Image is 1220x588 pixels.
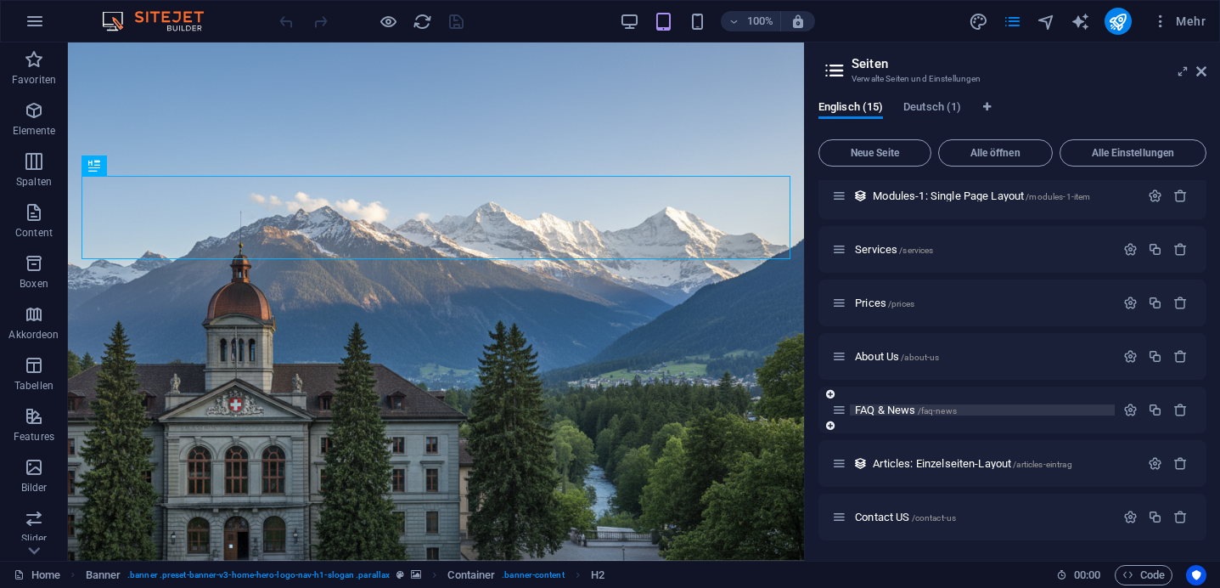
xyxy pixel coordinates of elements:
[68,42,804,561] iframe: To enrich screen reader interactions, please activate Accessibility in Grammarly extension settings
[1145,8,1212,35] button: Mehr
[1173,296,1188,310] div: Entfernen
[855,243,933,256] span: Klick, um Seite zu öffnen
[818,97,883,121] span: Englisch (15)
[850,244,1115,255] div: Services/services
[853,456,868,471] div: Dieses Layout wird als Template für alle Einträge dieser Collection genutzt (z.B. ein Blog Post)....
[502,565,564,585] span: . banner-content
[852,56,1206,71] h2: Seiten
[14,430,54,444] p: Features
[1074,565,1100,585] span: 00 00
[1122,565,1165,585] span: Code
[1148,349,1162,364] div: Duplizieren
[21,481,48,495] p: Bilder
[790,14,806,29] i: Bei Größenänderung Zoomstufe automatisch an das gewählte Gerät anpassen.
[1067,148,1199,158] span: Alle Einstellungen
[14,565,60,585] a: Klick, um Auswahl aufzuheben. Doppelklick öffnet Seitenverwaltung
[721,11,781,31] button: 100%
[1152,13,1206,30] span: Mehr
[1037,11,1057,31] button: navigator
[16,175,52,189] p: Spalten
[1148,296,1162,310] div: Duplizieren
[1071,12,1090,31] i: AI Writer
[1123,403,1138,417] div: Einstellungen
[901,353,939,362] span: /about-us
[818,139,931,167] button: Neue Seite
[1173,349,1188,364] div: Entfernen
[818,100,1206,133] div: Sprachen-Tabs
[1173,242,1188,257] div: Entfernen
[852,71,1172,87] h3: Verwalte Seiten und Einstellungen
[855,511,956,523] span: Klick, um Seite zu öffnen
[1071,11,1091,31] button: text_generator
[1108,12,1127,31] i: Veröffentlichen
[1148,510,1162,524] div: Duplizieren
[853,189,868,203] div: Dieses Layout wird als Template für alle Einträge dieser Collection genutzt (z.B. ein Blog Post)....
[15,226,53,240] p: Content
[13,124,56,138] p: Elemente
[1056,565,1101,585] h6: Session-Zeit
[127,565,390,585] span: . banner .preset-banner-v3-home-hero-logo-nav-h1-slogan .parallax
[903,97,961,121] span: Deutsch (1)
[1037,12,1056,31] i: Navigator
[1123,242,1138,257] div: Einstellungen
[899,246,933,255] span: /services
[855,404,957,416] span: Klick, um Seite zu öffnen
[1003,11,1023,31] button: pages
[868,458,1139,469] div: Articles: Einzelseiten-Layout/articles-eintrag
[1148,242,1162,257] div: Duplizieren
[873,189,1090,202] span: Klick, um Seite zu öffnen
[1173,510,1188,524] div: Entfernen
[1013,460,1071,469] span: /articles-eintrag
[1086,568,1088,581] span: :
[1173,189,1188,203] div: Entfernen
[855,297,914,309] span: Klick, um Seite zu öffnen
[1148,456,1162,471] div: Einstellungen
[850,351,1115,362] div: About Us/about-us
[946,148,1045,158] span: Alle öffnen
[1123,510,1138,524] div: Einstellungen
[1173,456,1188,471] div: Entfernen
[850,297,1115,308] div: Prices/prices
[1060,139,1206,167] button: Alle Einstellungen
[396,570,404,580] i: Dieses Element ist ein anpassbares Preset
[1186,565,1206,585] button: Usercentrics
[938,139,1053,167] button: Alle öffnen
[1173,403,1188,417] div: Entfernen
[918,406,957,416] span: /faq-news
[969,11,989,31] button: design
[969,12,988,31] i: Design (Strg+Alt+Y)
[21,532,48,546] p: Slider
[14,379,53,393] p: Tabellen
[912,513,957,523] span: /contact-us
[1105,8,1132,35] button: publish
[1026,192,1090,201] span: /modules-1-item
[12,73,56,87] p: Favoriten
[850,512,1115,523] div: Contact US/contact-us
[86,565,121,585] span: Klick zum Auswählen. Doppelklick zum Bearbeiten
[1115,565,1172,585] button: Code
[1123,349,1138,364] div: Einstellungen
[591,565,604,585] span: Klick zum Auswählen. Doppelklick zum Bearbeiten
[1123,296,1138,310] div: Einstellungen
[888,299,914,308] span: /prices
[855,350,939,363] span: Klick, um Seite zu öffnen
[20,277,48,291] p: Boxen
[873,457,1071,470] span: Klick, um Seite zu öffnen
[826,148,924,158] span: Neue Seite
[746,11,773,31] h6: 100%
[8,328,59,342] p: Akkordeon
[447,565,495,585] span: Klick zum Auswählen. Doppelklick zum Bearbeiten
[850,404,1115,416] div: FAQ & News/faq-news
[1148,189,1162,203] div: Einstellungen
[868,190,1139,201] div: Modules-1: Single Page Layout/modules-1-item
[411,570,421,580] i: Element verfügt über einen Hintergrund
[86,565,604,585] nav: breadcrumb
[1003,12,1022,31] i: Seiten (Strg+Alt+S)
[1148,403,1162,417] div: Duplizieren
